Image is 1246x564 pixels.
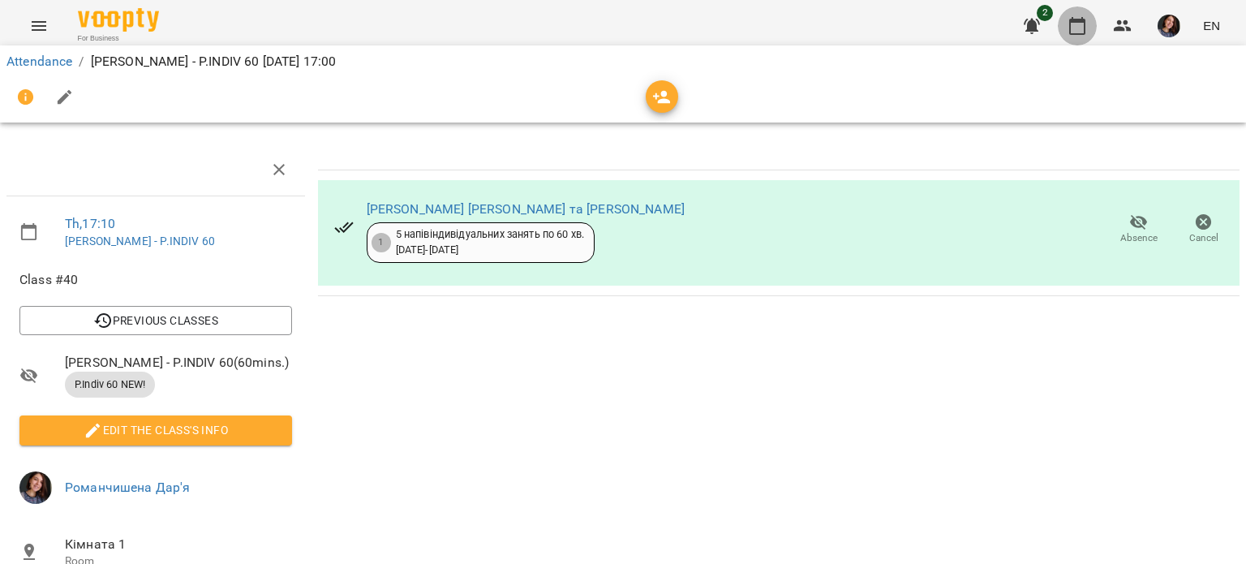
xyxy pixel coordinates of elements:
[6,54,72,69] a: Attendance
[1189,231,1218,245] span: Cancel
[65,535,292,554] span: Кімната 1
[1106,207,1171,252] button: Absence
[65,480,191,495] a: Романчишена Дар'я
[65,235,215,248] a: [PERSON_NAME] - P.INDIV 60
[91,52,337,71] p: [PERSON_NAME] - P.INDIV 60 [DATE] 17:00
[19,415,292,445] button: Edit the class's Info
[6,52,1240,71] nav: breadcrumb
[65,216,115,231] a: Th , 17:10
[19,471,52,504] img: b750c600c4766cf471c6cba04cbd5fad.jpg
[396,227,585,257] div: 5 напівіндивідуальних занять по 60 хв. [DATE] - [DATE]
[1120,231,1158,245] span: Absence
[65,353,292,372] span: [PERSON_NAME] - P.INDIV 60 ( 60 mins. )
[19,270,292,290] span: Class #40
[19,306,292,335] button: Previous Classes
[372,233,391,252] div: 1
[78,33,159,44] span: For Business
[19,6,58,45] button: Menu
[1171,207,1236,252] button: Cancel
[65,377,155,392] span: P.Indiv 60 NEW!
[1037,5,1053,21] span: 2
[1203,17,1220,34] span: EN
[367,201,685,217] a: [PERSON_NAME] [PERSON_NAME] та [PERSON_NAME]
[32,420,279,440] span: Edit the class's Info
[32,311,279,330] span: Previous Classes
[79,52,84,71] li: /
[78,8,159,32] img: Voopty Logo
[1158,15,1180,37] img: b750c600c4766cf471c6cba04cbd5fad.jpg
[1197,11,1227,41] button: EN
